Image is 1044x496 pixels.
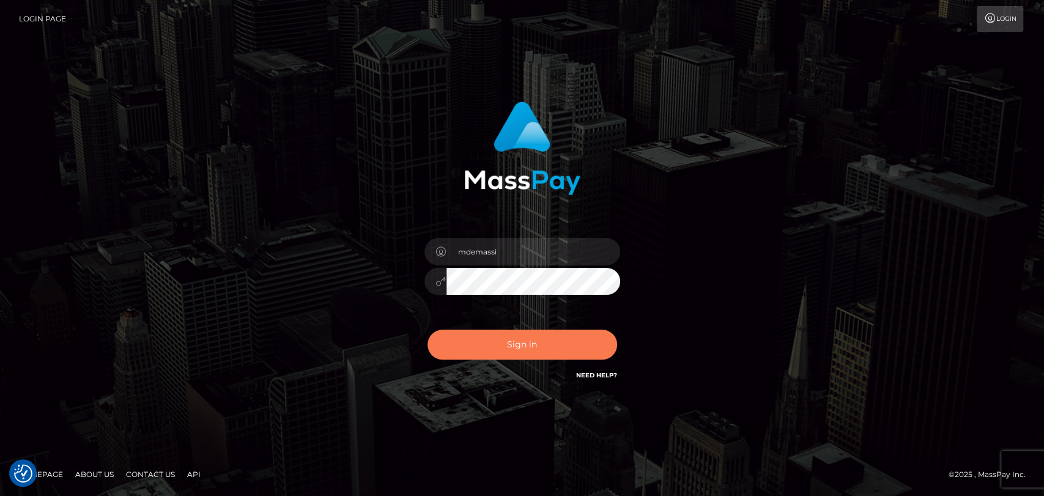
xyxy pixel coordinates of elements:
img: Revisit consent button [14,464,32,483]
a: About Us [70,465,119,484]
a: Contact Us [121,465,180,484]
a: API [182,465,205,484]
a: Need Help? [576,371,617,379]
a: Login Page [19,6,66,32]
div: © 2025 , MassPay Inc. [949,468,1035,481]
a: Homepage [13,465,68,484]
button: Sign in [428,330,617,360]
img: MassPay Login [464,102,580,195]
button: Consent Preferences [14,464,32,483]
input: Username... [446,238,620,265]
a: Login [977,6,1023,32]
